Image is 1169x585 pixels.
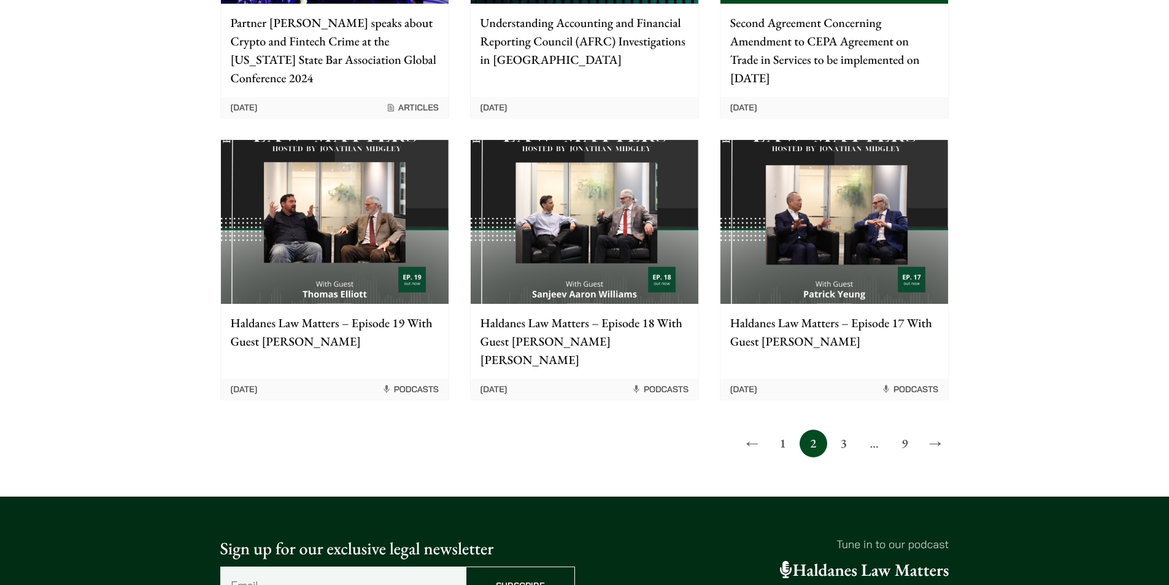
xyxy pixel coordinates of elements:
p: Tune in to our podcast [595,536,949,552]
time: [DATE] [480,384,507,395]
span: Podcasts [382,384,439,395]
p: Haldanes Law Matters – Episode 19 With Guest [PERSON_NAME] [231,314,439,351]
a: Haldanes Law Matters [780,559,949,581]
p: Haldanes Law Matters – Episode 17 With Guest [PERSON_NAME] [730,314,938,351]
a: 1 [769,430,797,457]
a: Haldanes Law Matters – Episode 18 With Guest [PERSON_NAME] [PERSON_NAME] [DATE] Podcasts [470,139,699,400]
a: → [922,430,949,457]
nav: Posts pagination [220,430,949,457]
p: Haldanes Law Matters – Episode 18 With Guest [PERSON_NAME] [PERSON_NAME] [480,314,689,369]
time: [DATE] [231,102,258,113]
span: 2 [800,430,827,457]
time: [DATE] [730,102,757,113]
a: Haldanes Law Matters – Episode 19 With Guest [PERSON_NAME] [DATE] Podcasts [220,139,449,400]
a: ← [738,430,766,457]
p: Second Agreement Concerning Amendment to CEPA Agreement on Trade in Services to be implemented on... [730,14,938,87]
a: 9 [891,430,919,457]
span: Podcasts [631,384,689,395]
span: Articles [386,102,439,113]
time: [DATE] [480,102,507,113]
span: … [860,430,888,457]
time: [DATE] [730,384,757,395]
p: Understanding Accounting and Financial Reporting Council (AFRC) Investigations in [GEOGRAPHIC_DATA] [480,14,689,69]
time: [DATE] [231,384,258,395]
p: Partner [PERSON_NAME] speaks about Crypto and Fintech Crime at the [US_STATE] State Bar Associati... [231,14,439,87]
p: Sign up for our exclusive legal newsletter [220,536,575,562]
span: Podcasts [881,384,938,395]
a: Haldanes Law Matters – Episode 17 With Guest [PERSON_NAME] [DATE] Podcasts [720,139,949,400]
a: 3 [830,430,857,457]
